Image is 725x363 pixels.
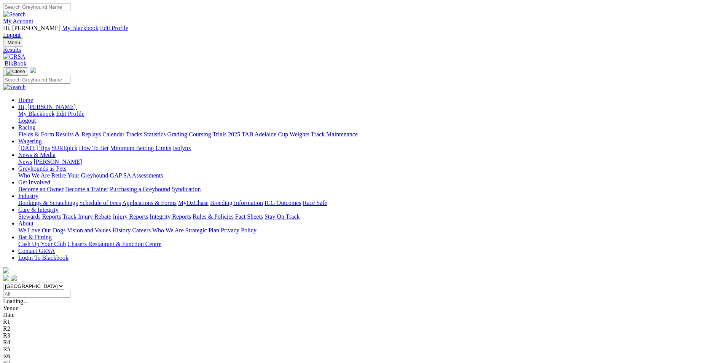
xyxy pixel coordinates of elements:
a: 2025 TAB Adelaide Cup [228,131,288,138]
a: Injury Reports [113,213,148,220]
a: Stewards Reports [18,213,61,220]
div: Hi, [PERSON_NAME] [18,110,722,124]
div: News & Media [18,158,722,165]
a: Calendar [102,131,124,138]
a: Care & Integrity [18,206,59,213]
a: Login To Blackbook [18,254,69,261]
a: Race Safe [303,200,327,206]
a: About [18,220,33,227]
span: Menu [8,40,20,45]
div: Date [3,312,722,318]
a: Strategic Plan [185,227,219,233]
a: Minimum Betting Limits [110,145,171,151]
a: Weights [290,131,309,138]
a: Grading [167,131,187,138]
a: Vision and Values [67,227,111,233]
div: Wagering [18,145,722,152]
input: Search [3,3,70,11]
div: R6 [3,353,722,360]
a: Trials [212,131,226,138]
a: Careers [132,227,151,233]
a: Results [3,46,722,53]
a: Bar & Dining [18,234,52,240]
a: Chasers Restaurant & Function Centre [67,241,161,247]
a: Greyhounds as Pets [18,165,66,172]
img: Close [6,69,25,75]
div: Racing [18,131,722,138]
img: Search [3,11,26,18]
a: Cash Up Your Club [18,241,66,247]
a: SUREpick [51,145,77,151]
img: GRSA [3,53,25,60]
div: My Account [3,25,722,38]
a: Tracks [126,131,142,138]
a: Stay On Track [265,213,300,220]
a: Contact GRSA [18,248,55,254]
div: Greyhounds as Pets [18,172,722,179]
div: Get Involved [18,186,722,193]
img: logo-grsa-white.png [30,67,36,73]
a: Wagering [18,138,42,144]
a: Who We Are [152,227,184,233]
button: Toggle navigation [3,67,28,76]
a: Bookings & Scratchings [18,200,78,206]
a: BlkBook [3,60,27,67]
a: Fields & Form [18,131,54,138]
div: Industry [18,200,722,206]
a: Home [18,97,33,103]
a: My Account [3,18,33,24]
div: Care & Integrity [18,213,722,220]
input: Search [3,76,70,84]
a: Track Maintenance [311,131,358,138]
a: Breeding Information [210,200,263,206]
a: Privacy Policy [221,227,257,233]
button: Toggle navigation [3,38,23,46]
a: Industry [18,193,38,199]
div: R5 [3,346,722,353]
a: Results & Replays [56,131,101,138]
a: Rules & Policies [193,213,234,220]
a: Fact Sheets [235,213,263,220]
a: News & Media [18,152,56,158]
a: Get Involved [18,179,50,185]
a: [DATE] Tips [18,145,50,151]
img: facebook.svg [3,275,9,281]
a: Who We Are [18,172,50,179]
a: MyOzChase [178,200,209,206]
span: BlkBook [5,60,27,67]
a: GAP SA Assessments [110,172,163,179]
span: Hi, [PERSON_NAME] [3,25,61,31]
a: How To Bet [79,145,109,151]
a: Become an Owner [18,186,64,192]
a: Hi, [PERSON_NAME] [18,104,77,110]
div: R4 [3,339,722,346]
a: Isolynx [173,145,191,151]
a: Track Injury Rebate [62,213,111,220]
a: We Love Our Dogs [18,227,65,233]
a: [PERSON_NAME] [33,158,82,165]
img: Search [3,84,26,91]
a: Integrity Reports [150,213,191,220]
a: Retire Your Greyhound [51,172,108,179]
a: News [18,158,32,165]
span: Hi, [PERSON_NAME] [18,104,76,110]
input: Select date [3,290,70,298]
a: Applications & Forms [122,200,177,206]
a: Edit Profile [56,110,84,117]
span: Loading... [3,298,28,304]
a: Logout [3,32,21,38]
div: R1 [3,318,722,325]
a: Statistics [144,131,166,138]
a: Purchasing a Greyhound [110,186,170,192]
a: Edit Profile [100,25,128,31]
img: twitter.svg [11,275,17,281]
img: logo-grsa-white.png [3,267,9,273]
a: ICG Outcomes [265,200,301,206]
div: R3 [3,332,722,339]
a: Racing [18,124,35,131]
a: History [112,227,131,233]
div: Venue [3,305,722,312]
div: R2 [3,325,722,332]
a: Syndication [172,186,201,192]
